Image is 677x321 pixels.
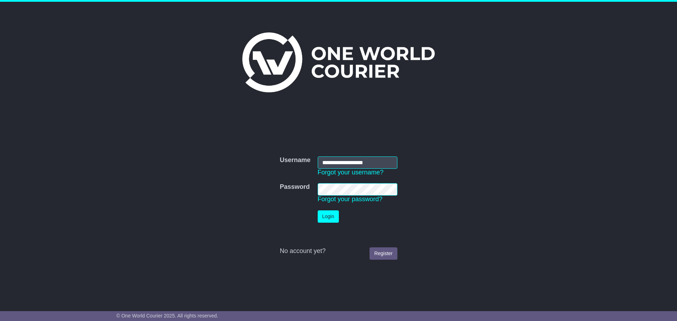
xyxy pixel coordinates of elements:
span: © One World Courier 2025. All rights reserved. [116,313,218,319]
img: One World [242,32,435,92]
a: Forgot your password? [318,196,383,203]
label: Password [280,183,310,191]
button: Login [318,210,339,223]
a: Forgot your username? [318,169,384,176]
div: No account yet? [280,247,397,255]
label: Username [280,156,310,164]
a: Register [370,247,397,260]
